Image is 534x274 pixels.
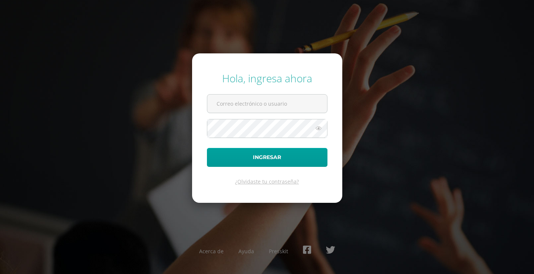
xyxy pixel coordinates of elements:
[235,178,299,185] a: ¿Olvidaste tu contraseña?
[238,248,254,255] a: Ayuda
[199,248,224,255] a: Acerca de
[207,95,327,113] input: Correo electrónico o usuario
[207,148,327,167] button: Ingresar
[207,71,327,85] div: Hola, ingresa ahora
[269,248,288,255] a: Presskit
